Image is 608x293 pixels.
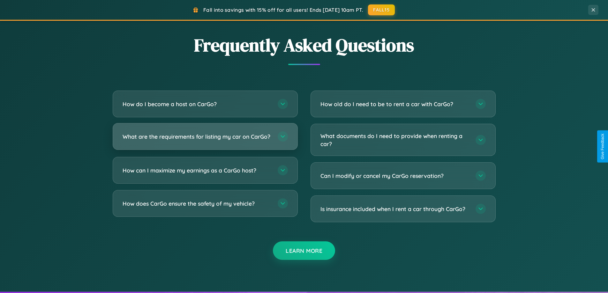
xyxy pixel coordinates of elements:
[320,172,469,180] h3: Can I modify or cancel my CarGo reservation?
[320,205,469,213] h3: Is insurance included when I rent a car through CarGo?
[113,33,496,57] h2: Frequently Asked Questions
[600,134,605,159] div: Give Feedback
[320,100,469,108] h3: How old do I need to be to rent a car with CarGo?
[273,241,335,260] button: Learn More
[320,132,469,148] h3: What documents do I need to provide when renting a car?
[123,133,271,141] h3: What are the requirements for listing my car on CarGo?
[123,200,271,208] h3: How does CarGo ensure the safety of my vehicle?
[123,166,271,174] h3: How can I maximize my earnings as a CarGo host?
[368,4,395,15] button: FALL15
[123,100,271,108] h3: How do I become a host on CarGo?
[203,7,363,13] span: Fall into savings with 15% off for all users! Ends [DATE] 10am PT.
